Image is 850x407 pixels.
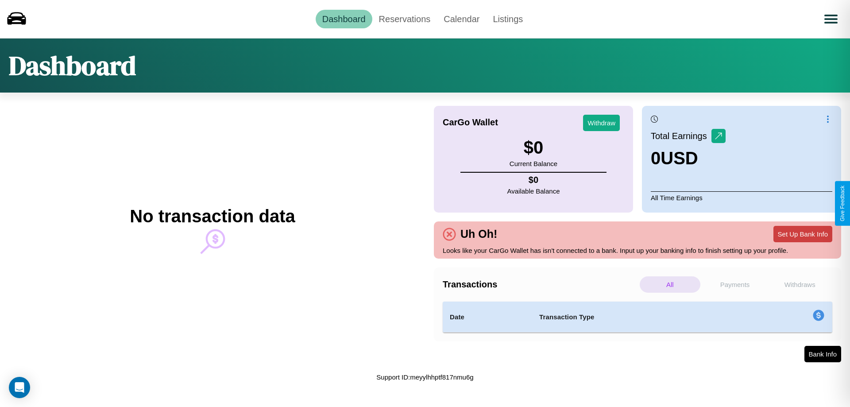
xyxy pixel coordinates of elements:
[450,312,525,322] h4: Date
[443,117,498,128] h4: CarGo Wallet
[819,7,843,31] button: Open menu
[640,276,700,293] p: All
[372,10,437,28] a: Reservations
[773,226,832,242] button: Set Up Bank Info
[804,346,841,362] button: Bank Info
[651,191,832,204] p: All Time Earnings
[9,377,30,398] div: Open Intercom Messenger
[705,276,765,293] p: Payments
[9,47,136,84] h1: Dashboard
[443,244,832,256] p: Looks like your CarGo Wallet has isn't connected to a bank. Input up your banking info to finish ...
[839,186,846,221] div: Give Feedback
[539,312,740,322] h4: Transaction Type
[376,371,473,383] p: Support ID: meyylhhptf817nmu6g
[651,148,726,168] h3: 0 USD
[443,302,832,333] table: simple table
[437,10,486,28] a: Calendar
[130,206,295,226] h2: No transaction data
[651,128,711,144] p: Total Earnings
[769,276,830,293] p: Withdraws
[316,10,372,28] a: Dashboard
[486,10,529,28] a: Listings
[510,138,557,158] h3: $ 0
[583,115,620,131] button: Withdraw
[507,175,560,185] h4: $ 0
[510,158,557,170] p: Current Balance
[443,279,637,290] h4: Transactions
[507,185,560,197] p: Available Balance
[456,228,502,240] h4: Uh Oh!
